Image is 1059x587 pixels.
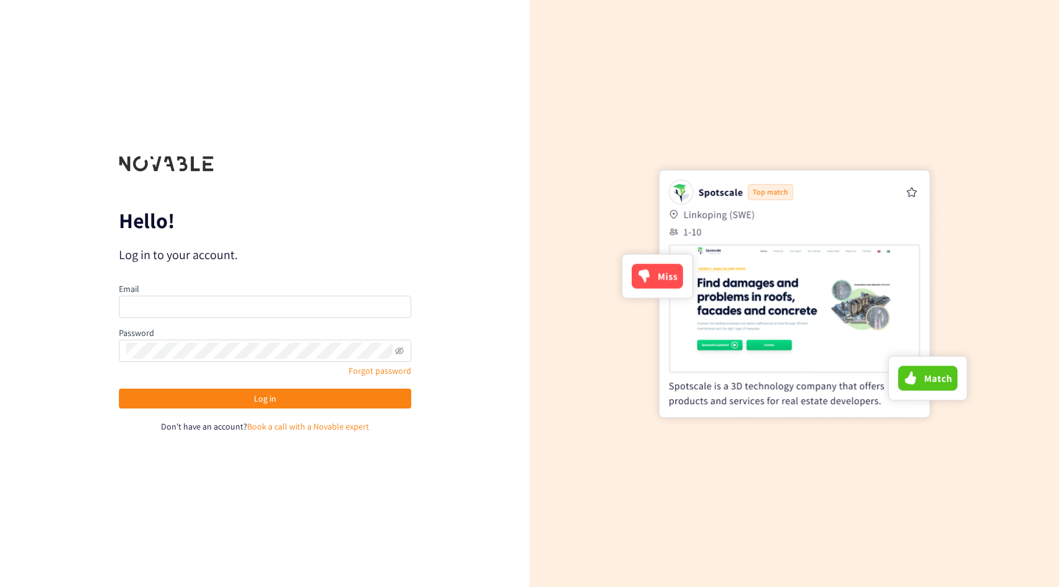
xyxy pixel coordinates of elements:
[395,346,404,355] span: eye-invisible
[119,283,139,294] label: Email
[119,327,154,338] label: Password
[254,392,276,405] span: Log in
[349,365,411,376] a: Forgot password
[119,211,411,231] p: Hello!
[119,246,411,263] p: Log in to your account.
[161,421,247,432] span: Don't have an account?
[119,389,411,408] button: Log in
[247,421,369,432] a: Book a call with a Novable expert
